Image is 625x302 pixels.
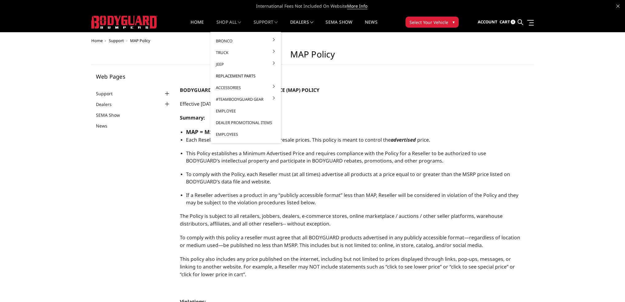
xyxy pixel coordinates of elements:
[391,136,416,143] em: advertised
[511,20,515,24] span: 0
[213,105,279,117] a: Employee
[326,20,352,32] a: SEMA Show
[213,70,279,82] a: Replacement Parts
[254,20,278,32] a: Support
[216,20,241,32] a: shop all
[91,49,534,65] h1: MAP Policy
[405,17,459,28] button: Select Your Vehicle
[91,38,103,43] a: Home
[347,3,367,9] a: More Info
[180,256,515,278] span: This policy also includes any price published on the internet, including but not limited to price...
[130,38,150,43] span: MAP Policy
[499,19,510,25] span: Cart
[477,14,497,30] a: Account
[186,192,518,206] span: If a Reseller advertises a product in any “publicly accessible format” less than MAP, Reseller wi...
[96,112,128,118] a: SEMA Show
[191,20,204,32] a: Home
[96,101,119,108] a: Dealers
[186,150,486,164] span: This Policy establishes a Minimum Advertised Price and requires compliance with the Policy for a ...
[96,123,115,129] a: News
[453,19,455,25] span: ▾
[213,35,279,47] a: Bronco
[109,38,124,43] a: Support
[91,16,157,29] img: BODYGUARD BUMPERS
[96,74,171,79] h5: Web Pages
[213,117,279,128] a: Dealer Promotional Items
[365,20,377,32] a: News
[180,87,319,93] span: BODYGUARD MINIMUM ADVERTISED PRICE (MAP) POLICY
[180,114,205,121] strong: Summary:
[213,58,279,70] a: Jeep
[213,47,279,58] a: Truck
[180,234,520,249] span: To comply with this policy a reseller must agree that all BODYGUARD products advertised in any pu...
[499,14,515,30] a: Cart 0
[186,136,430,143] span: Each Reseller is free to establish its own resale prices. This policy is meant to control the price.
[290,20,314,32] a: Dealers
[213,82,279,93] a: Accessories
[96,90,120,97] a: Support
[180,213,503,227] span: The Policy is subject to all retailers, jobbers, dealers, e-commerce stores, online marketplace /...
[213,93,279,105] a: #TeamBodyguard Gear
[409,19,448,25] span: Select Your Vehicle
[477,19,497,25] span: Account
[213,128,279,140] a: Employees
[180,100,216,107] span: Effective [DATE]
[186,128,220,135] strong: MAP = MSRP
[186,171,510,185] span: To comply with the Policy, each Reseller must (at all times) advertise all products at a price eq...
[594,273,625,302] iframe: Chat Widget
